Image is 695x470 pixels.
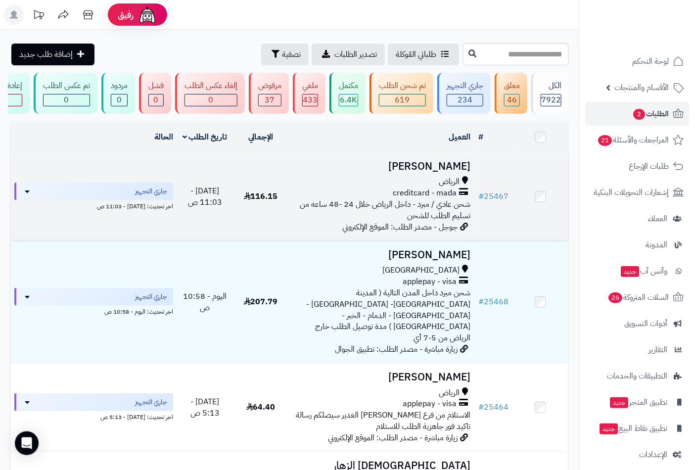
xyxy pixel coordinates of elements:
[111,94,127,106] div: 0
[265,94,275,106] span: 37
[190,396,220,419] span: [DATE] - 5:13 ص
[154,131,173,143] a: الحالة
[382,265,460,276] span: [GEOGRAPHIC_DATA]
[648,212,667,226] span: العملاء
[99,73,137,114] a: مردود 0
[379,94,425,106] div: 619
[334,48,377,60] span: تصدير الطلبات
[293,161,471,172] h3: [PERSON_NAME]
[117,94,122,106] span: 0
[439,176,460,188] span: الرياض
[303,94,318,106] span: 433
[639,448,667,462] span: الإعدادات
[585,443,689,467] a: الإعدادات
[209,94,214,106] span: 0
[600,423,618,434] span: جديد
[633,109,645,120] span: 2
[585,154,689,178] a: طلبات الإرجاع
[403,398,457,410] span: applepay - visa
[244,296,278,308] span: 207.79
[395,94,410,106] span: 619
[185,80,237,92] div: إلغاء عكس الطلب
[296,409,470,432] span: الاستلام من فرع [PERSON_NAME] الغدير سيصلكم رسالة تاكيد فور جاهزية الطلب للاستلام
[478,401,484,413] span: #
[621,266,639,277] span: جديد
[302,80,318,92] div: ملغي
[478,296,484,308] span: #
[439,387,460,399] span: الرياض
[632,107,669,121] span: الطلبات
[585,102,689,126] a: الطلبات2
[585,128,689,152] a: المراجعات والأسئلة21
[14,200,173,211] div: اخر تحديث: [DATE] - 11:03 ص
[339,80,358,92] div: مكتمل
[393,188,457,199] span: creditcard - mada
[306,287,470,344] span: شحن مبرد داخل المدن التالية ( المدينة [GEOGRAPHIC_DATA]- [GEOGRAPHIC_DATA] - [GEOGRAPHIC_DATA] - ...
[342,221,458,233] span: جوجل - مصدر الطلب: الموقع الإلكتروني
[585,390,689,414] a: تطبيق المتجرجديد
[649,343,667,357] span: التقارير
[585,285,689,309] a: السلات المتروكة26
[300,198,470,222] span: شحن عادي / مبرد - داخل الرياض خلال 24 -48 ساعه من تسليم الطلب للشحن
[478,190,484,202] span: #
[138,5,157,25] img: ai-face.png
[646,238,667,252] span: المدونة
[293,372,471,383] h3: [PERSON_NAME]
[15,431,39,455] div: Open Intercom Messenger
[610,397,628,408] span: جديد
[447,80,483,92] div: جاري التجهيز
[258,80,281,92] div: مرفوض
[529,73,571,114] a: الكل7922
[261,44,309,65] button: تصفية
[585,49,689,73] a: لوحة التحكم
[493,73,529,114] a: معلق 46
[388,44,459,65] a: طلباتي المُوكلة
[335,343,458,355] span: زيارة مباشرة - مصدر الطلب: تطبيق الجوال
[598,135,612,146] span: 21
[585,233,689,257] a: المدونة
[624,317,667,330] span: أدوات التسويق
[594,186,669,199] span: إشعارات التحويلات البنكية
[137,73,173,114] a: فشل 0
[111,80,128,92] div: مردود
[43,80,90,92] div: تم عكس الطلب
[118,9,134,21] span: رفيق
[293,249,471,261] h3: [PERSON_NAME]
[585,259,689,283] a: وآتس آبجديد
[44,94,90,106] div: 0
[585,207,689,231] a: العملاء
[585,312,689,335] a: أدوات التسويق
[447,94,483,106] div: 234
[478,296,509,308] a: #25468
[259,94,281,106] div: 37
[248,131,273,143] a: الإجمالي
[135,292,167,302] span: جاري التجهيز
[247,73,291,114] a: مرفوض 37
[173,73,247,114] a: إلغاء عكس الطلب 0
[368,73,435,114] a: تم شحن الطلب 619
[185,94,237,106] div: 0
[14,306,173,316] div: اخر تحديث: اليوم - 10:58 ص
[32,73,99,114] a: تم عكس الطلب 0
[597,133,669,147] span: المراجعات والأسئلة
[246,401,276,413] span: 64.40
[585,417,689,440] a: تطبيق نقاط البيعجديد
[282,48,301,60] span: تصفية
[312,44,385,65] a: تصدير الطلبات
[149,94,163,106] div: 0
[609,395,667,409] span: تطبيق المتجر
[396,48,436,60] span: طلباتي المُوكلة
[26,5,51,27] a: تحديثات المنصة
[244,190,278,202] span: 116.15
[135,187,167,196] span: جاري التجهيز
[64,94,69,106] span: 0
[327,73,368,114] a: مكتمل 6.4K
[505,94,519,106] div: 46
[183,131,228,143] a: تاريخ الطلب
[449,131,470,143] a: العميل
[135,397,167,407] span: جاري التجهيز
[632,54,669,68] span: لوحة التحكم
[585,181,689,204] a: إشعارات التحويلات البنكية
[541,80,561,92] div: الكل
